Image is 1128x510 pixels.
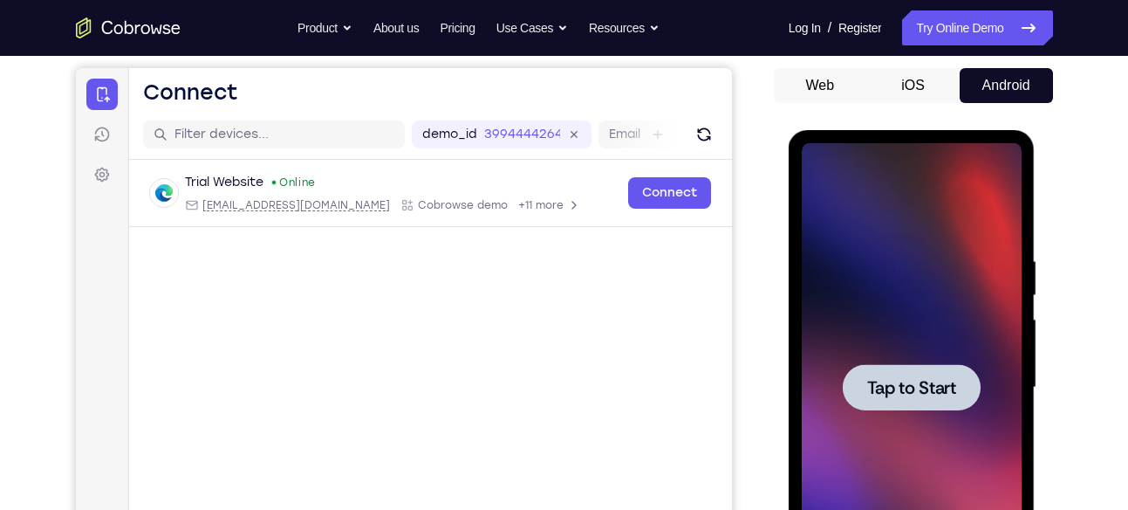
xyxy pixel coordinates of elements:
[373,10,419,45] a: About us
[496,10,568,45] button: Use Cases
[109,106,188,123] div: Trial Website
[552,109,635,141] a: Connect
[325,130,432,144] div: App
[109,130,314,144] div: Email
[76,17,181,38] a: Go to the home page
[960,68,1053,103] button: Android
[297,10,352,45] button: Product
[54,234,192,280] button: Tap to Start
[196,113,200,116] div: New devices found.
[79,249,167,266] span: Tap to Start
[195,107,240,121] div: Online
[828,17,831,38] span: /
[866,68,960,103] button: iOS
[838,10,881,45] a: Register
[126,130,314,144] span: web@example.com
[902,10,1052,45] a: Try Online Demo
[789,10,821,45] a: Log In
[442,130,488,144] span: +11 more
[342,130,432,144] span: Cobrowse demo
[774,68,867,103] button: Web
[589,10,660,45] button: Resources
[440,10,475,45] a: Pricing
